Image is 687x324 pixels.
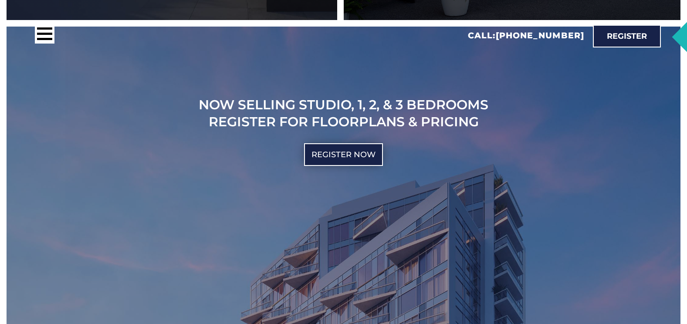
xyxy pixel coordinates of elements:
[496,30,584,40] a: [PHONE_NUMBER]
[195,113,492,130] h2: Register for floorplans & Pricing
[311,151,376,159] span: Register Now
[607,32,647,40] span: Register
[32,96,655,113] h2: NOW SELLING Studio, 1, 2, & 3 Bedrooms
[468,30,584,41] h2: Call:
[304,143,383,166] a: Register Now
[593,25,661,47] a: Register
